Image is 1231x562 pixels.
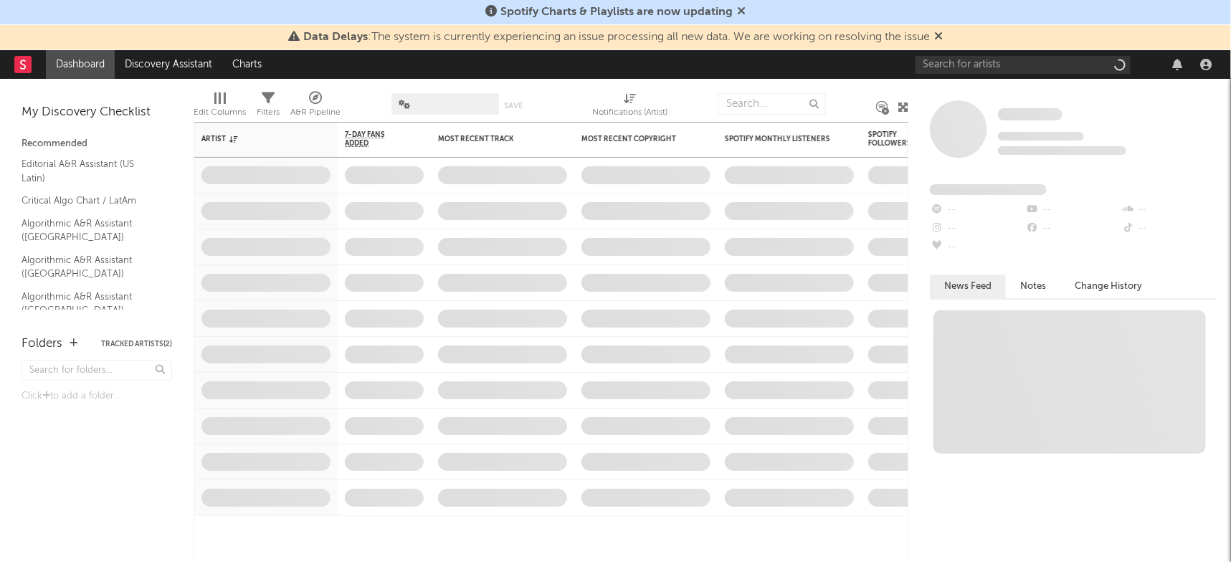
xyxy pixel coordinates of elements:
[46,50,115,79] a: Dashboard
[1025,219,1121,238] div: --
[868,130,918,148] div: Spotify Followers
[345,130,402,148] span: 7-Day Fans Added
[22,104,172,121] div: My Discovery Checklist
[1060,275,1156,298] button: Change History
[438,135,546,143] div: Most Recent Track
[593,86,668,128] div: Notifications (Artist)
[303,32,368,43] span: Data Delays
[1121,201,1217,219] div: --
[1121,219,1217,238] div: --
[222,50,272,79] a: Charts
[998,108,1063,120] span: Some Artist
[504,102,523,110] button: Save
[725,135,832,143] div: Spotify Monthly Listeners
[257,104,280,121] div: Filters
[194,104,246,121] div: Edit Columns
[257,86,280,128] div: Filters
[22,335,62,353] div: Folders
[303,32,930,43] span: : The system is currently experiencing an issue processing all new data. We are working on resolv...
[930,184,1047,195] span: Fans Added by Platform
[290,86,341,128] div: A&R Pipeline
[1025,201,1121,219] div: --
[916,56,1131,74] input: Search for artists
[737,6,746,18] span: Dismiss
[22,135,172,153] div: Recommended
[500,6,733,18] span: Spotify Charts & Playlists are now updating
[22,360,172,381] input: Search for folders...
[201,135,309,143] div: Artist
[290,104,341,121] div: A&R Pipeline
[22,252,158,282] a: Algorithmic A&R Assistant ([GEOGRAPHIC_DATA])
[934,32,943,43] span: Dismiss
[930,201,1025,219] div: --
[998,132,1084,140] span: Tracking Since: [DATE]
[115,50,222,79] a: Discovery Assistant
[1006,275,1060,298] button: Notes
[930,219,1025,238] div: --
[581,135,689,143] div: Most Recent Copyright
[998,146,1126,155] span: 0 fans last week
[22,156,158,186] a: Editorial A&R Assistant (US Latin)
[194,86,246,128] div: Edit Columns
[593,104,668,121] div: Notifications (Artist)
[22,193,158,209] a: Critical Algo Chart / LatAm
[22,289,158,318] a: Algorithmic A&R Assistant ([GEOGRAPHIC_DATA])
[718,93,826,115] input: Search...
[101,340,172,348] button: Tracked Artists(2)
[930,275,1006,298] button: News Feed
[22,388,172,405] div: Click to add a folder.
[930,238,1025,257] div: --
[22,216,158,245] a: Algorithmic A&R Assistant ([GEOGRAPHIC_DATA])
[998,108,1063,122] a: Some Artist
